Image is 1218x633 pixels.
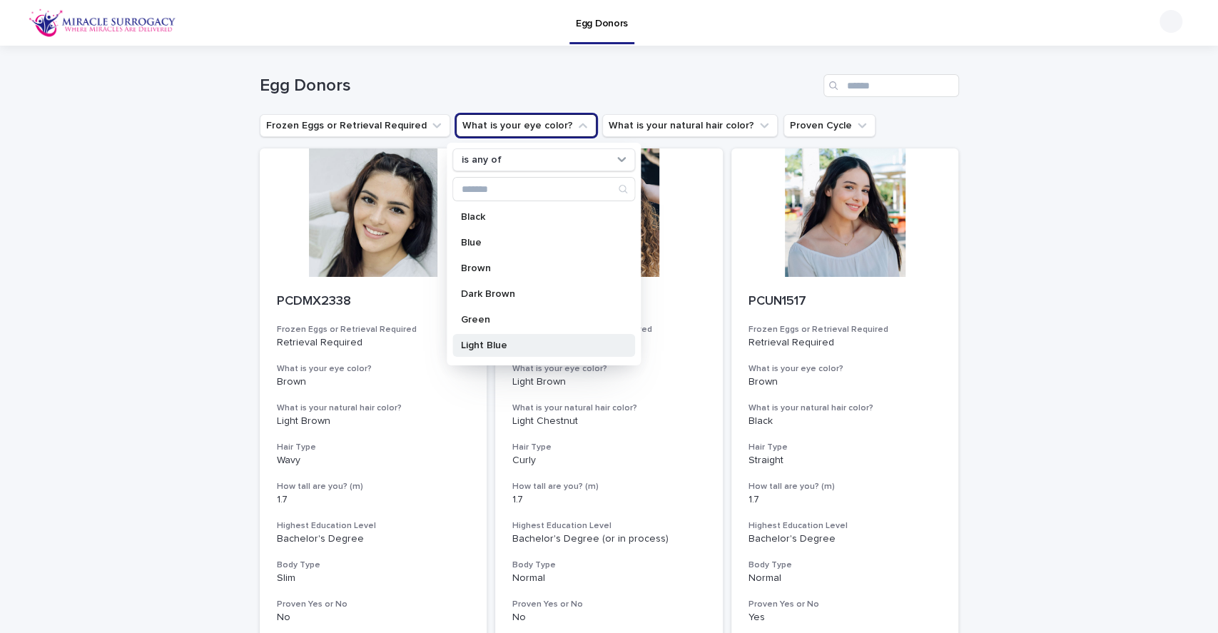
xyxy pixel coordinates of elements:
[748,324,942,335] h3: Frozen Eggs or Retrieval Required
[277,376,470,388] p: Brown
[748,599,942,610] h3: Proven Yes or No
[277,559,470,571] h3: Body Type
[277,324,470,335] h3: Frozen Eggs or Retrieval Required
[512,533,706,545] p: Bachelor's Degree (or in process)
[512,612,706,624] p: No
[748,533,942,545] p: Bachelor's Degree
[29,9,176,37] img: OiFFDOGZQuirLhrlO1ag
[277,442,470,453] h3: Hair Type
[260,114,450,137] button: Frozen Eggs or Retrieval Required
[277,363,470,375] h3: What is your eye color?
[453,178,634,201] input: Search
[461,238,612,248] p: Blue
[748,612,942,624] p: Yes
[277,612,470,624] p: No
[748,415,942,427] p: Black
[277,415,470,427] p: Light Brown
[512,494,706,506] p: 1.7
[512,599,706,610] h3: Proven Yes or No
[748,455,942,467] p: Straight
[823,74,959,97] input: Search
[748,294,942,310] p: PCUN1517
[461,315,612,325] p: Green
[512,402,706,414] h3: What is your natural hair color?
[783,114,876,137] button: Proven Cycle
[461,263,612,273] p: Brown
[512,363,706,375] h3: What is your eye color?
[277,494,470,506] p: 1.7
[277,520,470,532] h3: Highest Education Level
[277,533,470,545] p: Bachelor's Degree
[748,494,942,506] p: 1.7
[748,442,942,453] h3: Hair Type
[277,481,470,492] h3: How tall are you? (m)
[512,376,706,388] p: Light Brown
[748,363,942,375] h3: What is your eye color?
[748,572,942,584] p: Normal
[277,599,470,610] h3: Proven Yes or No
[452,177,635,201] div: Search
[748,337,942,349] p: Retrieval Required
[461,340,612,350] p: Light Blue
[512,481,706,492] h3: How tall are you? (m)
[512,520,706,532] h3: Highest Education Level
[602,114,778,137] button: What is your natural hair color?
[461,212,612,222] p: Black
[748,481,942,492] h3: How tall are you? (m)
[512,572,706,584] p: Normal
[277,455,470,467] p: Wavy
[277,402,470,414] h3: What is your natural hair color?
[512,415,706,427] p: Light Chestnut
[748,402,942,414] h3: What is your natural hair color?
[748,559,942,571] h3: Body Type
[748,520,942,532] h3: Highest Education Level
[461,289,612,299] p: Dark Brown
[512,559,706,571] h3: Body Type
[512,442,706,453] h3: Hair Type
[512,455,706,467] p: Curly
[462,154,502,166] p: is any of
[260,76,818,96] h1: Egg Donors
[277,572,470,584] p: Slim
[277,294,470,310] p: PCDMX2338
[277,337,470,349] p: Retrieval Required
[748,376,942,388] p: Brown
[456,114,597,137] button: What is your eye color?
